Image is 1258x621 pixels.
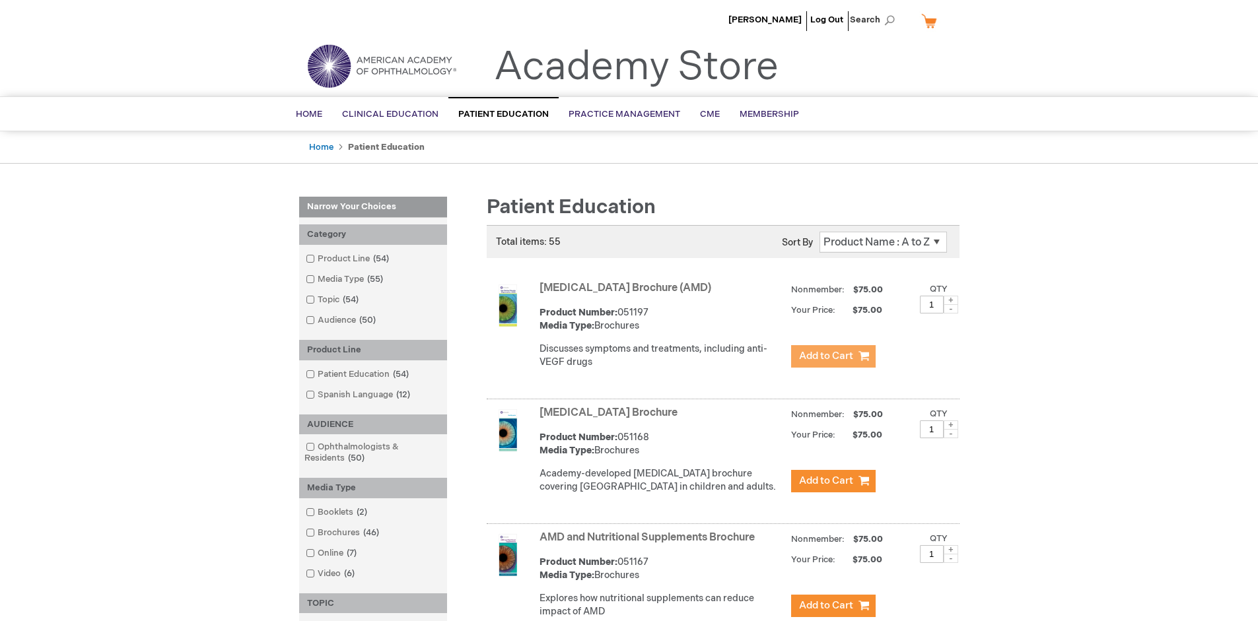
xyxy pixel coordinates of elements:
a: AMD and Nutritional Supplements Brochure [540,531,755,544]
div: 051167 Brochures [540,556,785,582]
div: 051168 Brochures [540,431,785,457]
a: [PERSON_NAME] [728,15,802,25]
span: Search [850,7,900,33]
div: Product Line [299,340,447,360]
span: 54 [370,253,392,264]
div: Category [299,224,447,245]
button: Add to Cart [791,470,876,492]
a: Media Type55 [302,273,388,286]
a: Product Line54 [302,253,394,265]
label: Qty [930,284,948,294]
input: Qty [920,296,944,313]
span: $75.00 [851,534,885,544]
span: $75.00 [837,554,884,565]
span: $75.00 [851,409,885,420]
img: Amblyopia Brochure [487,409,529,451]
strong: Product Number: [540,556,617,568]
a: Spanish Language12 [302,389,415,401]
span: $75.00 [851,284,885,295]
button: Add to Cart [791,345,876,368]
span: 55 [364,274,386,284]
span: 7 [343,548,360,558]
span: Membership [740,109,799,119]
span: CME [700,109,720,119]
a: Video6 [302,568,360,580]
p: Academy-developed [MEDICAL_DATA] brochure covering [GEOGRAPHIC_DATA] in children and adults. [540,467,785,494]
a: Log Out [810,15,843,25]
a: Brochures46 [302,527,384,539]
img: AMD and Nutritional Supplements Brochure [487,534,529,576]
a: Academy Store [494,44,779,91]
button: Add to Cart [791,595,876,617]
strong: Your Price: [791,430,835,440]
a: Home [309,142,333,152]
strong: Media Type: [540,445,594,456]
span: Clinical Education [342,109,438,119]
label: Qty [930,533,948,544]
span: Home [296,109,322,119]
span: $75.00 [837,305,884,315]
span: 6 [341,568,358,579]
strong: Your Price: [791,305,835,315]
span: 50 [345,453,368,463]
a: [MEDICAL_DATA] Brochure (AMD) [540,282,711,294]
span: Add to Cart [799,350,853,362]
strong: Media Type: [540,570,594,581]
strong: Nonmember: [791,531,845,548]
a: Ophthalmologists & Residents50 [302,441,444,465]
span: 2 [353,507,370,517]
span: $75.00 [837,430,884,440]
span: Patient Education [458,109,549,119]
strong: Product Number: [540,307,617,318]
img: Age-Related Macular Degeneration Brochure (AMD) [487,284,529,327]
strong: Narrow Your Choices [299,197,447,218]
strong: Nonmember: [791,407,845,423]
span: 54 [390,369,412,379]
span: 54 [339,294,362,305]
span: Total items: 55 [496,236,561,247]
a: Patient Education54 [302,368,414,381]
p: Discusses symptoms and treatments, including anti-VEGF drugs [540,343,785,369]
span: 46 [360,527,382,538]
strong: Product Number: [540,432,617,443]
a: Audience50 [302,314,381,327]
a: Online7 [302,547,362,560]
span: 50 [356,315,379,325]
span: Patient Education [487,195,656,219]
strong: Your Price: [791,554,835,565]
strong: Nonmember: [791,282,845,298]
div: Media Type [299,478,447,498]
strong: Patient Education [348,142,425,152]
span: 12 [393,389,413,400]
input: Qty [920,545,944,563]
span: Add to Cart [799,599,853,612]
a: [MEDICAL_DATA] Brochure [540,407,678,419]
a: Topic54 [302,294,364,306]
strong: Media Type: [540,320,594,331]
div: 051197 Brochures [540,306,785,333]
span: Add to Cart [799,474,853,487]
label: Sort By [782,237,813,248]
p: Explores how nutritional supplements can reduce impact of AMD [540,592,785,618]
span: Practice Management [569,109,680,119]
label: Qty [930,409,948,419]
div: TOPIC [299,593,447,614]
a: Booklets2 [302,506,372,519]
input: Qty [920,420,944,438]
div: AUDIENCE [299,414,447,435]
